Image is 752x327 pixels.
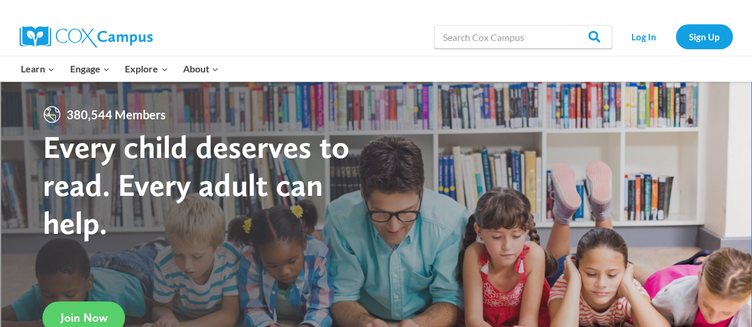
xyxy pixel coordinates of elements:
[434,25,612,49] input: Search Cox Campus
[70,61,110,77] span: Engage
[125,61,168,77] span: Explore
[618,24,670,49] a: Log In
[20,26,153,47] img: Cox Campus
[183,61,219,77] span: About
[21,61,55,77] span: Learn
[676,24,733,49] a: Sign Up
[14,56,226,81] nav: Primary Navigation
[618,24,733,49] nav: Secondary Navigation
